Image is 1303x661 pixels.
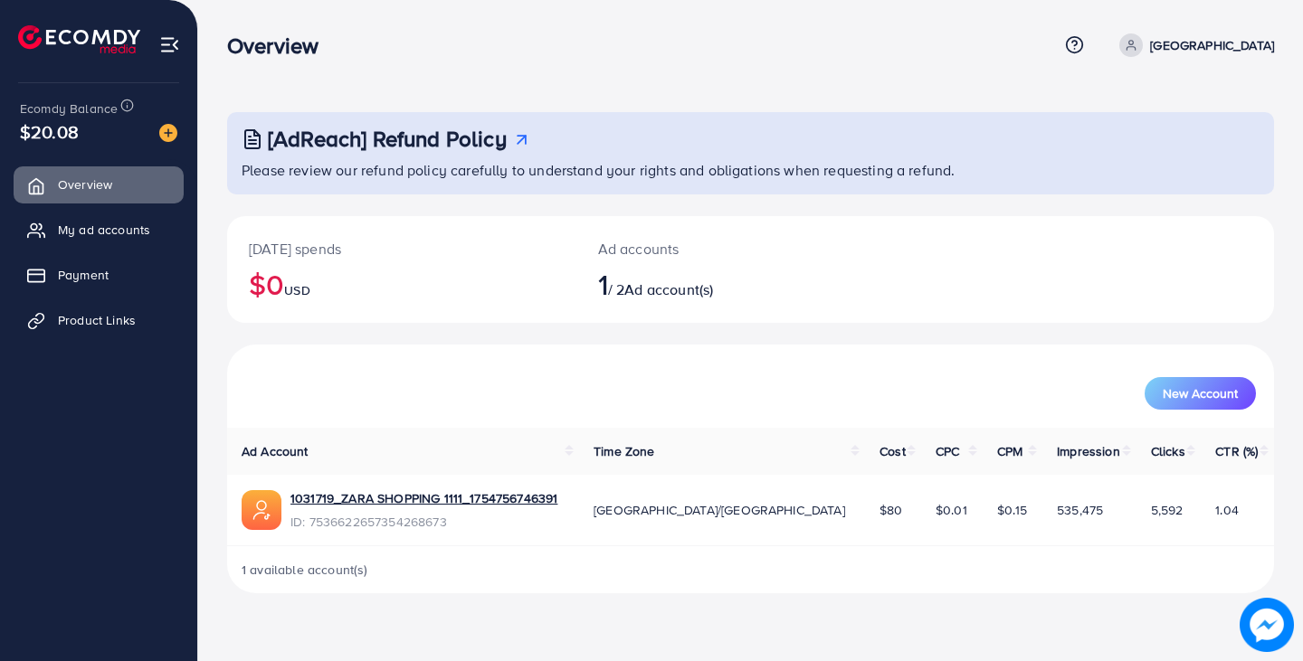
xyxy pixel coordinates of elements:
span: Time Zone [594,442,654,460]
h2: $0 [249,267,555,301]
span: USD [284,281,309,299]
p: Ad accounts [598,238,816,260]
span: My ad accounts [58,221,150,239]
h2: / 2 [598,267,816,301]
span: Ecomdy Balance [20,99,118,118]
span: 1.04 [1215,501,1239,519]
img: image [1240,598,1294,652]
span: CPM [997,442,1022,460]
a: Product Links [14,302,184,338]
span: CPC [936,442,959,460]
span: $80 [880,501,902,519]
a: [GEOGRAPHIC_DATA] [1112,33,1274,57]
span: Payment [58,266,109,284]
span: New Account [1163,387,1238,400]
span: CTR (%) [1215,442,1258,460]
span: Clicks [1151,442,1185,460]
span: Ad Account [242,442,309,460]
span: Cost [880,442,906,460]
span: Overview [58,175,112,194]
span: 535,475 [1057,501,1103,519]
span: 1 available account(s) [242,561,368,579]
img: ic-ads-acc.e4c84228.svg [242,490,281,530]
img: image [159,124,177,142]
span: 1 [598,263,608,305]
p: [DATE] spends [249,238,555,260]
span: Product Links [58,311,136,329]
span: Impression [1057,442,1120,460]
span: [GEOGRAPHIC_DATA]/[GEOGRAPHIC_DATA] [594,501,845,519]
a: Payment [14,257,184,293]
span: $20.08 [20,118,79,145]
p: [GEOGRAPHIC_DATA] [1150,34,1274,56]
img: logo [18,25,140,53]
span: ID: 7536622657354268673 [290,513,557,531]
a: My ad accounts [14,212,184,248]
span: $0.15 [997,501,1027,519]
span: $0.01 [936,501,967,519]
button: New Account [1145,377,1256,410]
h3: [AdReach] Refund Policy [268,126,507,152]
img: menu [159,34,180,55]
p: Please review our refund policy carefully to understand your rights and obligations when requesti... [242,159,1263,181]
a: Overview [14,166,184,203]
h3: Overview [227,33,333,59]
a: 1031719_ZARA SHOPPING 1111_1754756746391 [290,489,557,507]
span: 5,592 [1151,501,1184,519]
span: Ad account(s) [624,279,713,299]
